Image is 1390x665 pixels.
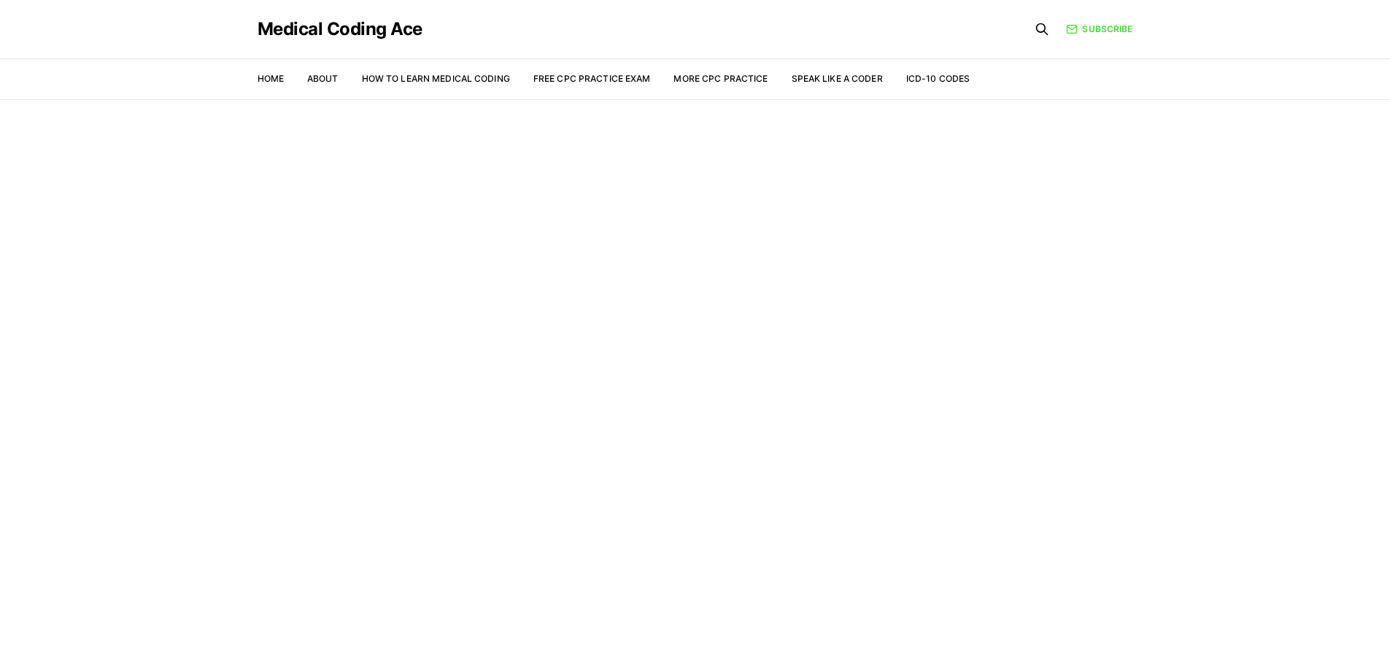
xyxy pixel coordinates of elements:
a: About [307,73,339,84]
a: Subscribe [1066,23,1132,36]
a: Speak Like a Coder [792,73,883,84]
a: Medical Coding Ace [258,20,422,38]
a: Home [258,73,284,84]
a: How to Learn Medical Coding [362,73,510,84]
a: Free CPC Practice Exam [533,73,651,84]
a: More CPC Practice [673,73,768,84]
a: ICD-10 Codes [906,73,970,84]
